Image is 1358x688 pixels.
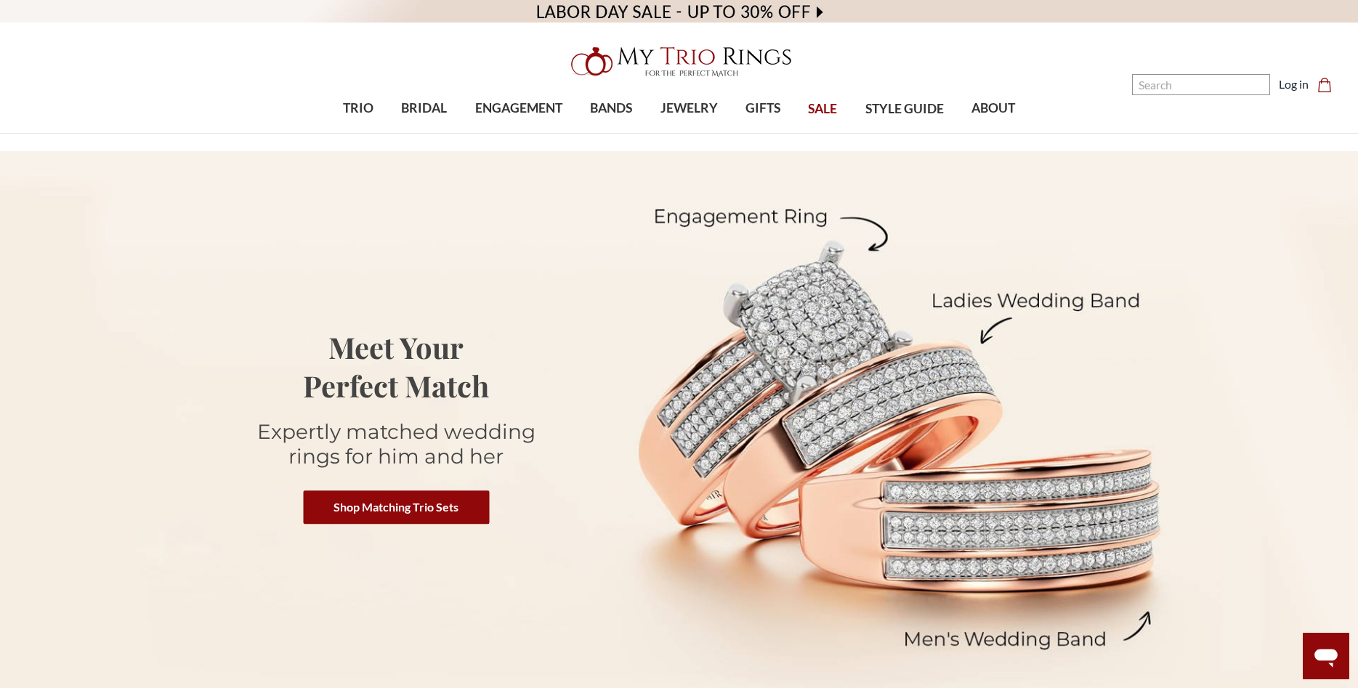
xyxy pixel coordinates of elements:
span: STYLE GUIDE [865,100,944,118]
a: Cart with 0 items [1317,76,1341,93]
button: submenu toggle [604,132,618,134]
a: SALE [794,86,851,133]
a: BRIDAL [387,85,461,132]
span: TRIO [343,99,373,118]
a: Shop Matching Trio Sets [303,491,489,525]
a: ENGAGEMENT [461,85,576,132]
button: submenu toggle [682,132,696,134]
span: BANDS [590,99,632,118]
button: submenu toggle [417,132,432,134]
a: TRIO [329,85,387,132]
a: BANDS [576,85,646,132]
button: submenu toggle [351,132,365,134]
img: My Trio Rings [563,39,796,85]
button: submenu toggle [986,132,1001,134]
span: BRIDAL [401,99,447,118]
a: STYLE GUIDE [851,86,957,133]
button: submenu toggle [756,132,770,134]
a: GIFTS [732,85,794,132]
input: Search [1132,74,1270,95]
a: ABOUT [958,85,1029,132]
svg: cart.cart_preview [1317,78,1332,92]
a: JEWELRY [646,85,731,132]
span: SALE [808,100,837,118]
span: GIFTS [745,99,780,118]
button: submenu toggle [512,132,526,134]
span: ENGAGEMENT [475,99,562,118]
a: Log in [1279,76,1309,93]
span: JEWELRY [660,99,718,118]
span: ABOUT [971,99,1015,118]
a: My Trio Rings [394,39,964,85]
